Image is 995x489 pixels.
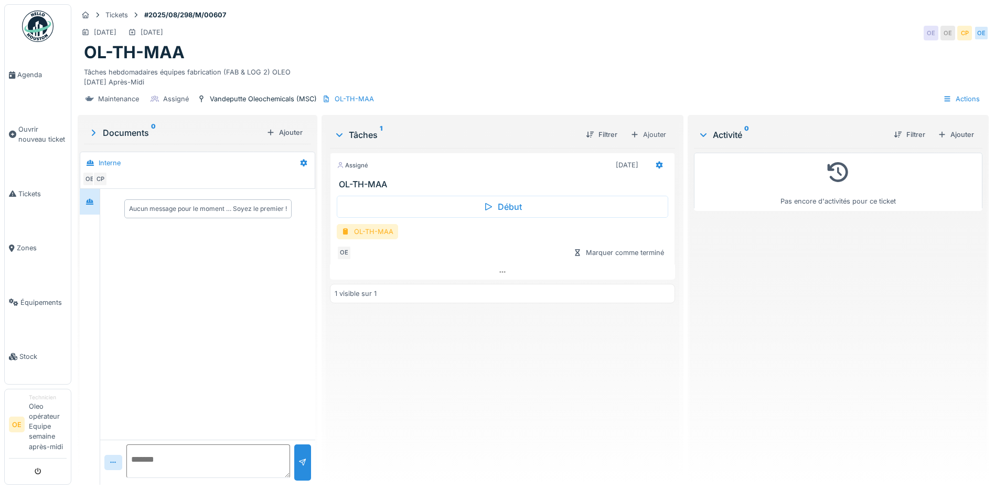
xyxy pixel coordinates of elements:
div: Activité [698,129,885,141]
div: Tâches hebdomadaires équipes fabrication (FAB & LOG 2) OLEO [DATE] Après-Midi [84,63,982,87]
li: OE [9,417,25,432]
div: Début [337,196,668,218]
span: Zones [17,243,67,253]
div: OE [940,26,955,40]
div: OE [337,246,351,260]
div: CP [93,172,108,186]
sup: 1 [380,129,382,141]
a: Ouvrir nouveau ticket [5,102,71,167]
a: Stock [5,329,71,384]
li: Oleo opérateur Equipe semaine après-midi [29,394,67,456]
a: OE TechnicienOleo opérateur Equipe semaine après-midi [9,394,67,459]
div: CP [957,26,972,40]
div: Assigné [163,94,189,104]
a: Équipements [5,275,71,329]
div: Documents [88,126,262,139]
strong: #2025/08/298/M/00607 [140,10,230,20]
div: Maintenance [98,94,139,104]
span: Agenda [17,70,67,80]
div: [DATE] [94,27,116,37]
div: Ajouter [626,127,671,142]
sup: 0 [151,126,156,139]
div: [DATE] [141,27,163,37]
a: Tickets [5,166,71,221]
div: OL-TH-MAA [337,224,398,239]
a: Agenda [5,48,71,102]
span: Tickets [18,189,67,199]
div: Pas encore d'activités pour ce ticket [701,157,976,206]
h3: OL-TH-MAA [339,179,670,189]
div: Filtrer [582,127,622,142]
div: OE [974,26,989,40]
div: Filtrer [890,127,929,142]
img: Badge_color-CXgf-gQk.svg [22,10,54,42]
a: Zones [5,221,71,275]
div: OE [924,26,938,40]
div: Interne [99,158,121,168]
div: Vandeputte Oleochemicals (MSC) [210,94,317,104]
div: Ajouter [934,127,978,142]
div: 1 visible sur 1 [335,289,377,299]
span: Équipements [20,297,67,307]
div: Tickets [105,10,128,20]
span: Stock [19,352,67,362]
div: Ajouter [262,125,307,140]
div: Tâches [334,129,577,141]
h1: OL-TH-MAA [84,42,185,62]
div: [DATE] [616,160,638,170]
div: OL-TH-MAA [335,94,374,104]
div: Technicien [29,394,67,401]
div: Assigné [337,161,368,170]
div: Marquer comme terminé [569,246,668,260]
sup: 0 [744,129,749,141]
div: Aucun message pour le moment … Soyez le premier ! [129,204,287,214]
div: Actions [938,91,985,107]
div: OE [82,172,97,186]
span: Ouvrir nouveau ticket [18,124,67,144]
